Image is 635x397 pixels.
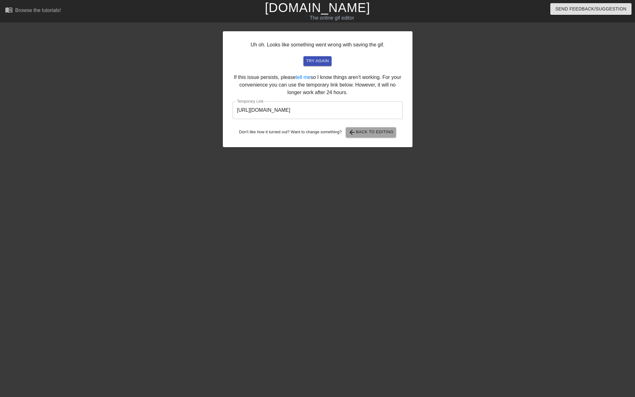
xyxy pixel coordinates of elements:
span: Send Feedback/Suggestion [555,5,626,13]
span: arrow_back [348,129,356,136]
a: [DOMAIN_NAME] [265,1,370,15]
a: Browse the tutorials! [5,6,61,16]
span: Back to Editing [348,129,394,136]
div: Browse the tutorials! [15,8,61,13]
input: bare [233,101,403,119]
div: Don't like how it turned out? Want to change something? [233,127,403,137]
button: Back to Editing [346,127,396,137]
button: Send Feedback/Suggestion [550,3,632,15]
span: try again [306,57,329,65]
a: tell me [296,75,310,80]
button: try again [303,56,331,66]
div: Uh oh. Looks like something went wrong with saving the gif. If this issue persists, please so I k... [223,31,412,147]
span: menu_book [5,6,13,14]
div: The online gif editor [215,14,449,22]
